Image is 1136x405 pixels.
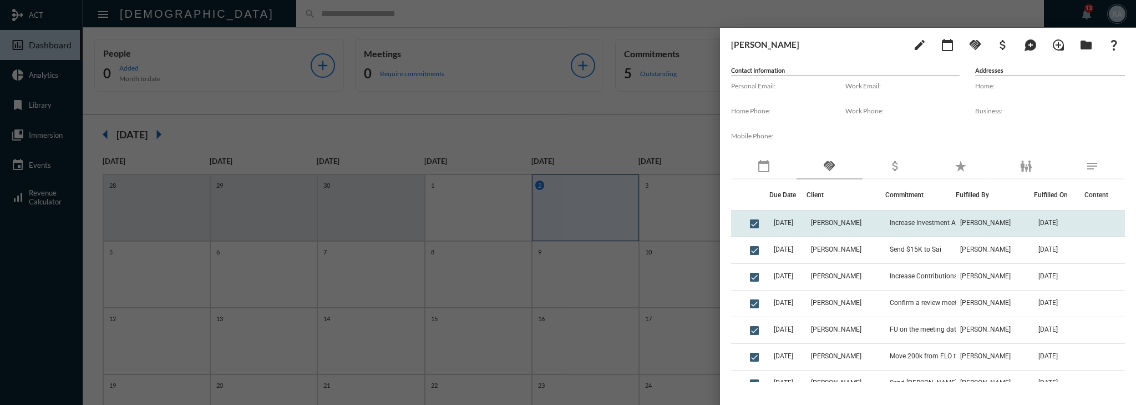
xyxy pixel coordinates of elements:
[975,82,1125,90] label: Home:
[1024,38,1037,52] mat-icon: maps_ugc
[807,179,885,211] th: Client
[774,272,793,280] span: [DATE]
[960,219,1011,227] span: [PERSON_NAME]
[811,352,861,360] span: [PERSON_NAME]
[757,159,770,173] mat-icon: calendar_today
[992,33,1014,56] button: Add Business
[890,246,941,253] span: Send $15K to Sai
[845,107,960,115] label: Work Phone:
[774,379,793,387] span: [DATE]
[774,352,793,360] span: [DATE]
[1038,272,1058,280] span: [DATE]
[1047,33,1069,56] button: Add Introduction
[1052,38,1065,52] mat-icon: loupe
[1079,179,1125,211] th: Content
[1038,326,1058,333] span: [DATE]
[774,246,793,253] span: [DATE]
[1103,33,1125,56] button: What If?
[968,38,982,52] mat-icon: handshake
[975,67,1125,76] h5: Addresses
[823,159,836,173] mat-icon: handshake
[960,352,1011,360] span: [PERSON_NAME]
[769,179,807,211] th: Due Date
[1038,246,1058,253] span: [DATE]
[890,299,1001,307] span: Confirm a review meeting has been scheduled for end of May
[811,299,861,307] span: [PERSON_NAME]
[913,38,926,52] mat-icon: edit
[890,326,1001,333] span: FU on the meeting dates provided on 9/8
[811,379,861,387] span: [PERSON_NAME]
[890,352,1001,360] span: Move 200k from FLO to the TSF ACCOUNT
[954,159,967,173] mat-icon: star_rate
[731,107,845,115] label: Home Phone:
[890,219,1001,227] span: Increase Investment Account allocations
[941,38,954,52] mat-icon: calendar_today
[890,272,987,280] span: Increase Contributions from FLO
[936,33,958,56] button: Add meeting
[1079,38,1093,52] mat-icon: folder
[731,67,960,76] h5: Contact Information
[960,379,1011,387] span: [PERSON_NAME]
[811,219,861,227] span: [PERSON_NAME]
[960,326,1011,333] span: [PERSON_NAME]
[731,132,845,140] label: Mobile Phone:
[975,107,1125,115] label: Business:
[960,246,1011,253] span: [PERSON_NAME]
[1034,179,1079,211] th: Fulfilled On
[1075,33,1097,56] button: Archives
[811,326,861,333] span: [PERSON_NAME]
[956,179,1034,211] th: Fulfilled By
[1020,159,1033,173] mat-icon: family_restroom
[774,299,793,307] span: [DATE]
[731,82,845,90] label: Personal Email:
[960,272,1011,280] span: [PERSON_NAME]
[960,299,1011,307] span: [PERSON_NAME]
[1107,38,1120,52] mat-icon: question_mark
[885,179,956,211] th: Commitment
[811,246,861,253] span: [PERSON_NAME]
[774,326,793,333] span: [DATE]
[1038,352,1058,360] span: [DATE]
[811,272,861,280] span: [PERSON_NAME]
[909,33,931,56] button: edit person
[889,159,902,173] mat-icon: attach_money
[774,219,793,227] span: [DATE]
[964,33,986,56] button: Add Commitment
[1038,299,1058,307] span: [DATE]
[996,38,1010,52] mat-icon: attach_money
[890,379,1001,387] span: Send [PERSON_NAME] and [PERSON_NAME] an email with an update on the money movement that is schedu...
[1038,219,1058,227] span: [DATE]
[1038,379,1058,387] span: [DATE]
[1086,159,1099,173] mat-icon: notes
[731,39,903,49] h3: [PERSON_NAME]
[845,82,960,90] label: Work Email:
[1020,33,1042,56] button: Add Mention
